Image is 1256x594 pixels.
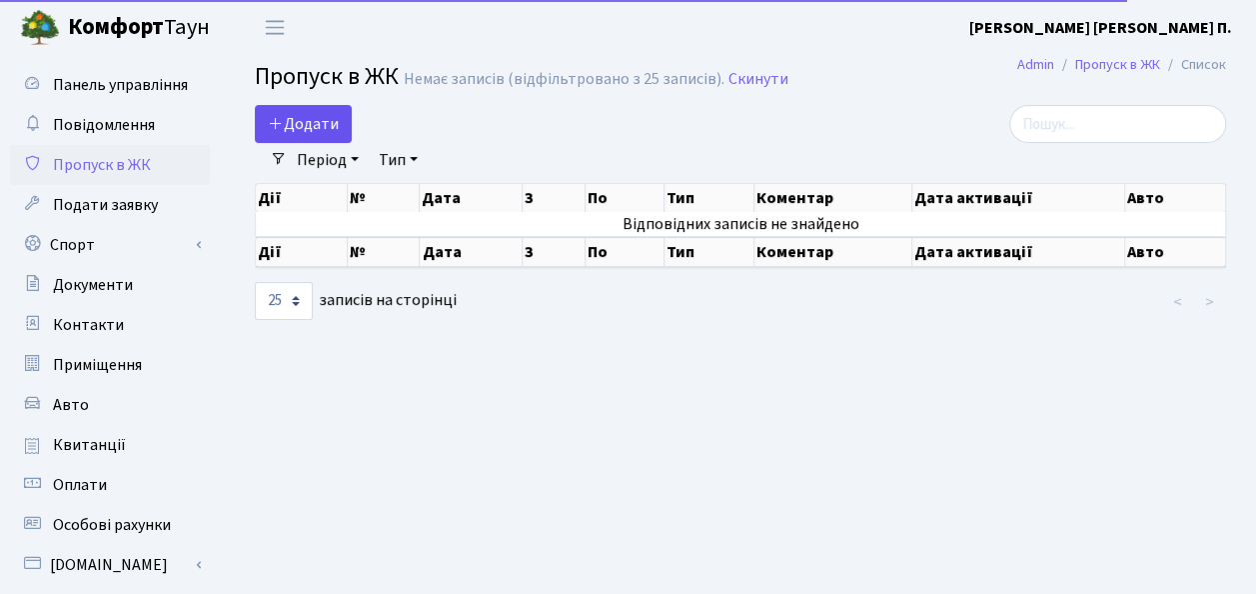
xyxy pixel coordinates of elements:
[969,16,1232,40] a: [PERSON_NAME] [PERSON_NAME] П.
[969,17,1232,39] b: [PERSON_NAME] [PERSON_NAME] П.
[1075,54,1160,75] a: Пропуск в ЖК
[53,354,142,376] span: Приміщення
[250,11,300,44] button: Переключити навігацію
[1125,184,1225,212] th: Авто
[255,59,399,94] span: Пропуск в ЖК
[53,274,133,296] span: Документи
[53,154,151,176] span: Пропуск в ЖК
[371,143,426,177] a: Тип
[10,185,210,225] a: Подати заявку
[664,184,754,212] th: Тип
[420,237,523,267] th: Дата
[348,184,421,212] th: №
[10,545,210,585] a: [DOMAIN_NAME]
[523,184,586,212] th: З
[420,184,523,212] th: Дата
[53,394,89,416] span: Авто
[255,282,457,320] label: записів на сторінці
[912,237,1125,267] th: Дата активації
[10,145,210,185] a: Пропуск в ЖК
[10,465,210,505] a: Оплати
[10,345,210,385] a: Приміщення
[10,265,210,305] a: Документи
[53,434,126,456] span: Квитанції
[586,237,664,267] th: По
[1017,54,1054,75] a: Admin
[1125,237,1225,267] th: Авто
[1160,54,1226,76] li: Список
[289,143,367,177] a: Період
[256,212,1226,236] td: Відповідних записів не знайдено
[10,105,210,145] a: Повідомлення
[53,114,155,136] span: Повідомлення
[68,11,210,45] span: Таун
[53,314,124,336] span: Контакти
[523,237,586,267] th: З
[10,305,210,345] a: Контакти
[53,474,107,496] span: Оплати
[53,514,171,536] span: Особові рахунки
[348,237,421,267] th: №
[586,184,664,212] th: По
[10,225,210,265] a: Спорт
[68,11,164,43] b: Комфорт
[20,8,60,48] img: logo.png
[255,282,313,320] select: записів на сторінці
[256,184,348,212] th: Дії
[754,184,912,212] th: Коментар
[10,505,210,545] a: Особові рахунки
[10,385,210,425] a: Авто
[256,237,348,267] th: Дії
[10,65,210,105] a: Панель управління
[912,184,1125,212] th: Дата активації
[268,113,339,135] span: Додати
[255,105,352,143] a: Додати
[10,425,210,465] a: Квитанції
[987,44,1256,86] nav: breadcrumb
[754,237,912,267] th: Коментар
[404,70,724,89] div: Немає записів (відфільтровано з 25 записів).
[728,70,788,89] a: Скинути
[53,74,188,96] span: Панель управління
[1009,105,1226,143] input: Пошук...
[53,194,158,216] span: Подати заявку
[664,237,754,267] th: Тип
